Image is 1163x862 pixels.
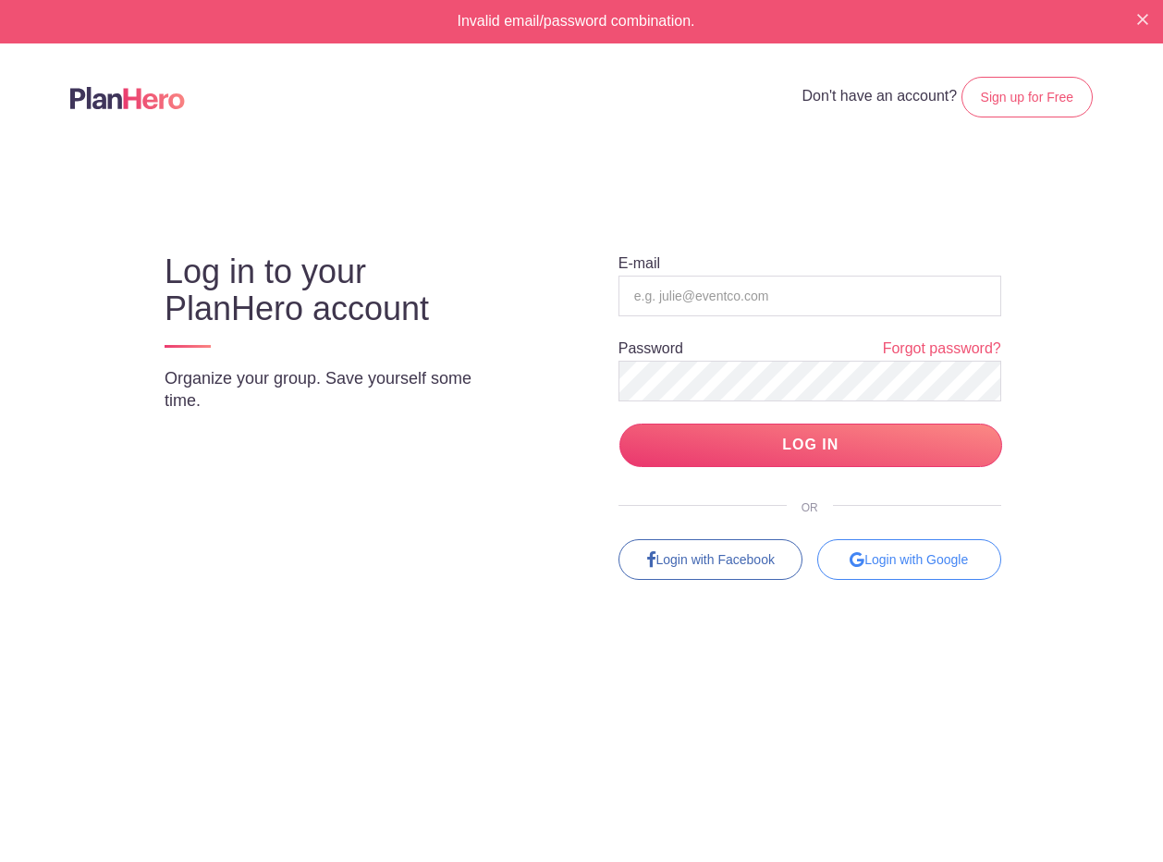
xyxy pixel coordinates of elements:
[70,87,185,109] img: Logo main planhero
[1137,14,1148,25] img: X small white
[817,539,1001,580] div: Login with Google
[165,367,512,412] p: Organize your group. Save yourself some time.
[618,256,660,271] label: E-mail
[618,276,1001,316] input: e.g. julie@eventco.com
[165,253,512,327] h3: Log in to your PlanHero account
[802,88,958,104] span: Don't have an account?
[787,501,833,514] span: OR
[618,539,802,580] a: Login with Facebook
[883,339,1001,360] a: Forgot password?
[619,424,1002,467] input: LOG IN
[618,341,683,356] label: Password
[1137,11,1148,26] button: Close
[961,77,1093,117] a: Sign up for Free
